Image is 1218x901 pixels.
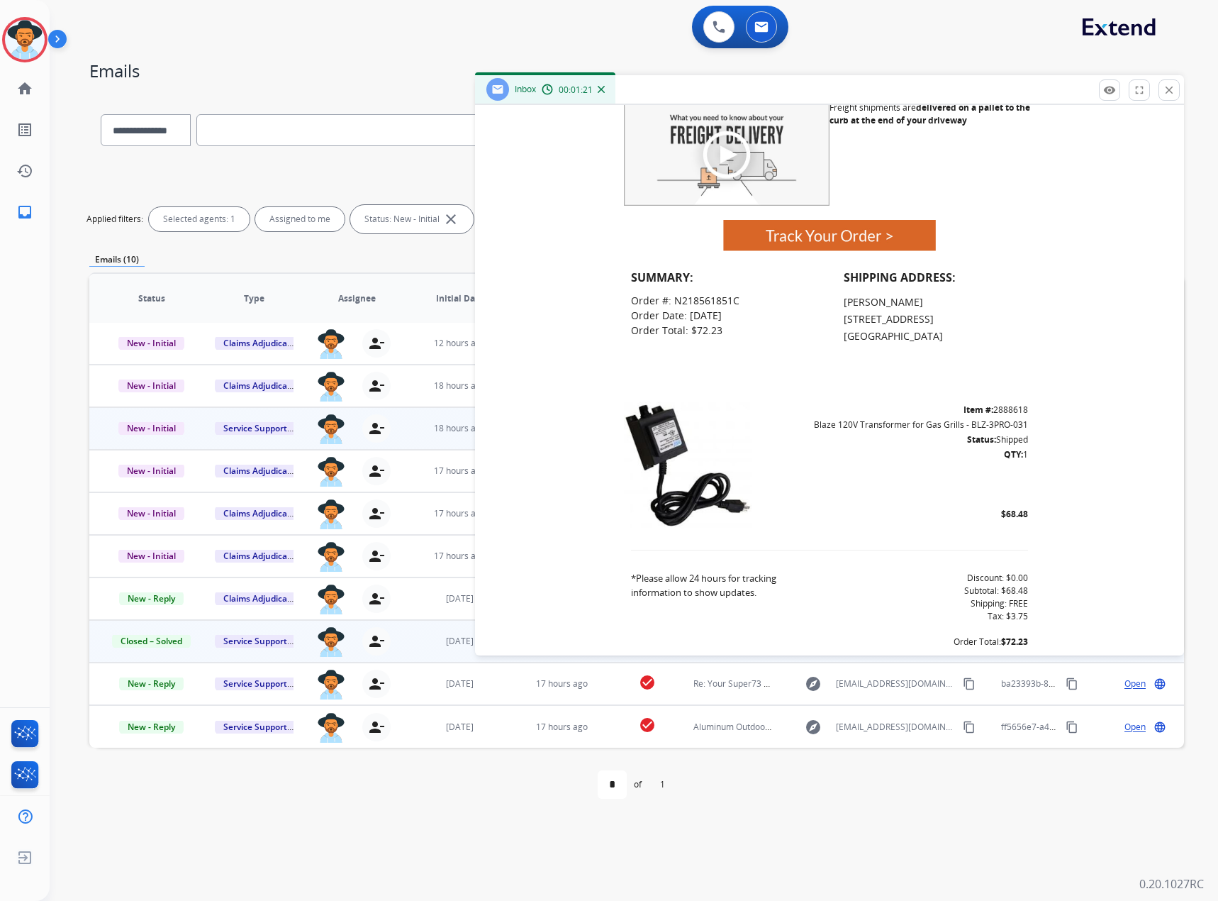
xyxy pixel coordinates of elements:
[317,414,345,444] img: agent-avatar
[16,121,33,138] mat-icon: list_alt
[1163,84,1175,96] mat-icon: close
[215,591,312,606] span: Claims Adjudication
[317,585,345,614] img: agent-avatar
[118,336,184,350] span: New - Initial
[1001,636,1028,648] b: $72.23
[215,506,312,521] span: Claims Adjudication
[368,420,385,437] mat-icon: person_remove
[368,548,385,565] mat-icon: person_remove
[89,62,1184,79] h2: Emails
[963,404,993,416] b: Item #:
[119,719,184,734] span: New - Reply
[967,433,996,446] b: Status:
[1139,875,1204,892] p: 0.20.1027RC
[631,572,776,599] span: *Please allow 24 hours for tracking information to show updates.
[215,378,312,393] span: Claims Adjudication
[631,270,693,285] b: SUMMARY:
[1133,84,1146,96] mat-icon: fullscreen
[317,713,345,743] img: agent-avatar
[317,372,345,402] img: agent-avatar
[317,627,345,657] img: agent-avatar
[963,404,1028,416] a: Item #:2888618
[89,253,145,267] p: Emails (10)
[118,421,184,436] span: New - Initial
[368,675,385,692] mat-icon: person_remove
[149,207,250,231] div: Selected agents: 1
[119,676,184,691] span: New - Reply
[434,550,486,562] span: 17 hours ago
[368,377,385,394] mat-icon: person_remove
[515,83,536,95] span: Inbox
[436,292,484,305] span: Initial Date
[434,507,486,519] span: 17 hours ago
[829,101,1030,126] b: delivered on a pallet to the curb at the end of your driveway
[1004,448,1023,460] b: QTY:
[118,548,184,563] span: New - Initial
[1153,678,1166,690] mat-icon: language
[446,721,474,733] span: [DATE]
[368,590,385,607] mat-icon: person_remove
[844,295,943,343] span: [PERSON_NAME] [STREET_ADDRESS]
[1001,678,1168,690] span: ba23393b-8e6b-4bda-9c4f-5d000b5313ac
[118,378,184,393] span: New - Initial
[559,84,593,96] span: 00:01:21
[317,457,345,487] img: agent-avatar
[836,721,956,734] span: [EMAIL_ADDRESS][DOMAIN_NAME]
[368,719,385,736] mat-icon: person_remove
[16,204,33,221] mat-icon: inbox
[317,542,345,572] img: agent-avatar
[86,213,143,226] p: Applied filters:
[693,678,880,690] span: Re: Your Super73 order LI-207953 is on the way
[967,572,1028,584] span: Discount: $0.00
[963,678,976,690] mat-icon: content_copy
[1066,678,1078,690] mat-icon: content_copy
[1001,508,1028,520] b: $68.48
[112,634,191,648] span: Closed – Solved
[631,294,739,337] span: Order #: N218561851C Order Date: [DATE] Order Total: $72.23
[964,585,1028,597] span: Subtotal: $68.48
[634,778,642,791] div: of
[5,20,45,60] img: avatar
[805,719,822,736] mat-icon: explore
[215,421,296,436] span: Service Support
[1103,84,1116,96] mat-icon: remove_red_eye
[624,402,752,529] img: Cart Item
[255,207,345,231] div: Assigned to me
[1124,678,1146,690] span: Open
[446,678,474,690] span: [DATE]
[954,636,1028,648] span: Order Total:
[1001,721,1166,733] span: ff5656e7-a4d9-4ba5-8083-76a4c1ea082d
[317,670,345,700] img: agent-avatar
[844,270,956,285] b: SHIPPING ADDRESS:
[350,205,474,233] div: Status: New - Initial
[836,678,956,690] span: [EMAIL_ADDRESS][DOMAIN_NAME]
[649,773,676,797] div: 1
[368,633,385,650] mat-icon: person_remove
[215,676,296,691] span: Service Support
[317,499,345,529] img: agent-avatar
[368,505,385,522] mat-icon: person_remove
[446,635,474,647] span: [DATE]
[215,548,312,563] span: Claims Adjudication
[536,721,588,733] span: 17 hours ago
[536,678,588,690] span: 17 hours ago
[434,337,486,349] span: 12 hours ago
[814,419,1028,431] a: Blaze 120V Transformer for Gas Grills - BLZ-3PRO-031
[829,101,1042,127] li: Freight shipments are
[954,572,1028,648] span: Shipping: FREE Tax: $3.75
[805,675,822,692] mat-icon: explore
[215,336,312,350] span: Claims Adjudication
[118,506,184,521] span: New - Initial
[446,592,474,604] span: [DATE]
[434,422,486,434] span: 18 hours ago
[442,211,459,228] mat-icon: close
[723,220,936,251] img: Track Your Order
[963,721,976,734] mat-icon: content_copy
[639,717,656,734] mat-icon: check_circle
[215,634,296,648] span: Service Support
[368,335,385,352] mat-icon: person_remove
[119,591,184,606] span: New - Reply
[317,329,345,359] img: agent-avatar
[1066,721,1078,734] mat-icon: content_copy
